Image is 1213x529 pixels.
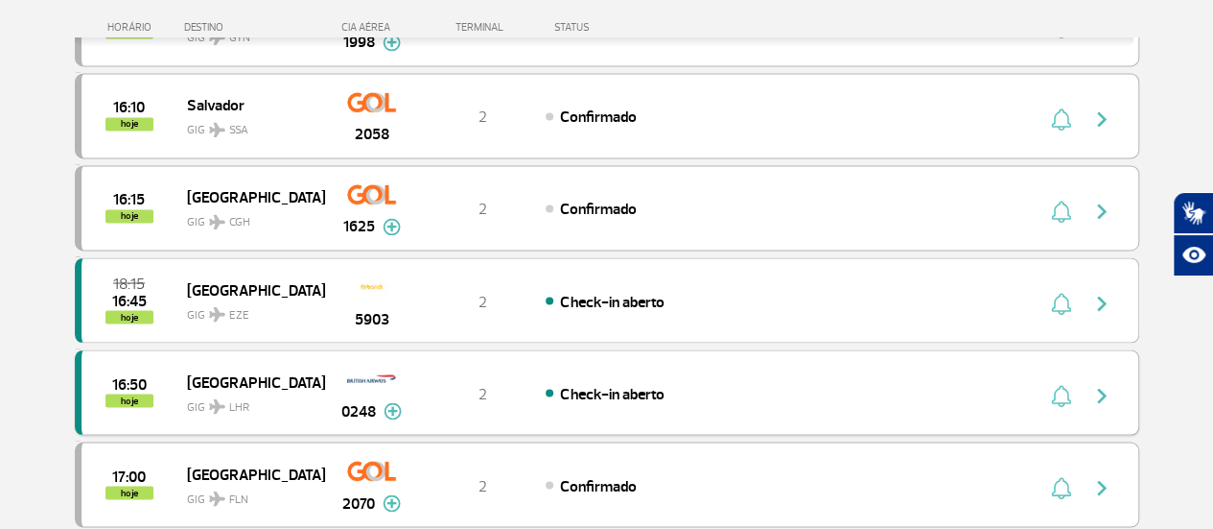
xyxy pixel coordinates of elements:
[341,399,376,422] span: 0248
[1051,476,1071,499] img: sino-painel-voo.svg
[187,296,310,324] span: GIG
[1051,108,1071,131] img: sino-painel-voo.svg
[560,108,636,127] span: Confirmado
[1173,192,1213,234] button: Abrir tradutor de língua de sinais.
[187,461,310,486] span: [GEOGRAPHIC_DATA]
[105,117,153,131] span: hoje
[384,402,402,420] img: mais-info-painel-voo.svg
[187,204,310,231] span: GIG
[209,306,225,322] img: destiny_airplane.svg
[229,214,250,231] span: CGH
[420,21,545,34] div: TERMINAL
[229,491,248,508] span: FLN
[187,111,310,139] span: GIG
[187,92,310,117] span: Salvador
[113,277,145,290] span: 2025-08-26 18:15:00
[1090,200,1113,223] img: seta-direita-painel-voo.svg
[112,294,147,307] span: 2025-08-26 16:45:00
[113,101,145,114] span: 2025-08-26 16:10:00
[1090,108,1113,131] img: seta-direita-painel-voo.svg
[343,215,375,238] span: 1625
[184,21,324,34] div: DESTINO
[209,214,225,229] img: destiny_airplane.svg
[209,491,225,506] img: destiny_airplane.svg
[187,480,310,508] span: GIG
[105,209,153,223] span: hoje
[105,310,153,324] span: hoje
[383,218,401,235] img: mais-info-painel-voo.svg
[355,123,389,146] span: 2058
[1051,292,1071,315] img: sino-painel-voo.svg
[1090,476,1113,499] img: seta-direita-painel-voo.svg
[229,122,248,139] span: SSA
[324,21,420,34] div: CIA AÉREA
[187,184,310,209] span: [GEOGRAPHIC_DATA]
[113,193,145,206] span: 2025-08-26 16:15:00
[1173,192,1213,277] div: Plugin de acessibilidade da Hand Talk.
[560,292,664,311] span: Check-in aberto
[560,384,664,403] span: Check-in aberto
[1090,384,1113,407] img: seta-direita-painel-voo.svg
[187,369,310,394] span: [GEOGRAPHIC_DATA]
[560,476,636,495] span: Confirmado
[105,486,153,499] span: hoje
[1051,384,1071,407] img: sino-painel-voo.svg
[209,398,225,414] img: destiny_airplane.svg
[209,122,225,137] img: destiny_airplane.svg
[81,21,185,34] div: HORÁRIO
[545,21,701,34] div: STATUS
[229,398,249,416] span: LHR
[187,388,310,416] span: GIG
[105,394,153,407] span: hoje
[478,108,487,127] span: 2
[478,292,487,311] span: 2
[187,277,310,301] span: [GEOGRAPHIC_DATA]
[112,469,146,483] span: 2025-08-26 17:00:00
[1173,234,1213,277] button: Abrir recursos assistivos.
[112,377,147,391] span: 2025-08-26 16:50:00
[229,306,249,324] span: EZE
[560,200,636,219] span: Confirmado
[478,200,487,219] span: 2
[1051,200,1071,223] img: sino-painel-voo.svg
[478,384,487,403] span: 2
[355,307,389,330] span: 5903
[342,492,375,515] span: 2070
[383,494,401,512] img: mais-info-painel-voo.svg
[478,476,487,495] span: 2
[1090,292,1113,315] img: seta-direita-painel-voo.svg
